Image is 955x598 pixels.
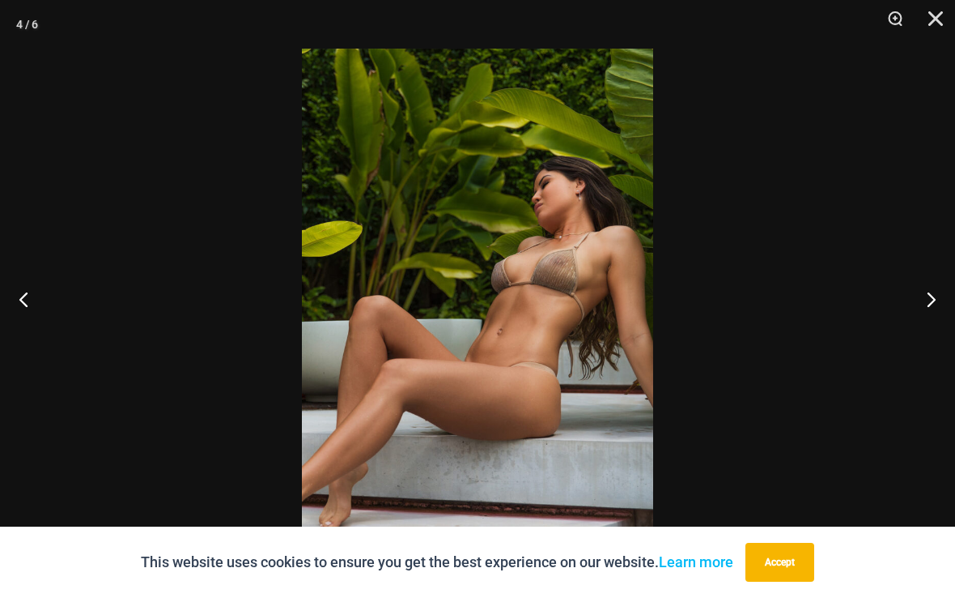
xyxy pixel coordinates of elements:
img: Lightning Shimmer Glittering Dunes 317 Tri Top 421 Micro 02 [302,49,653,576]
p: This website uses cookies to ensure you get the best experience on our website. [141,550,733,575]
button: Next [894,258,955,340]
a: Learn more [659,553,733,570]
div: 4 / 6 [16,12,38,36]
button: Accept [745,543,814,582]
